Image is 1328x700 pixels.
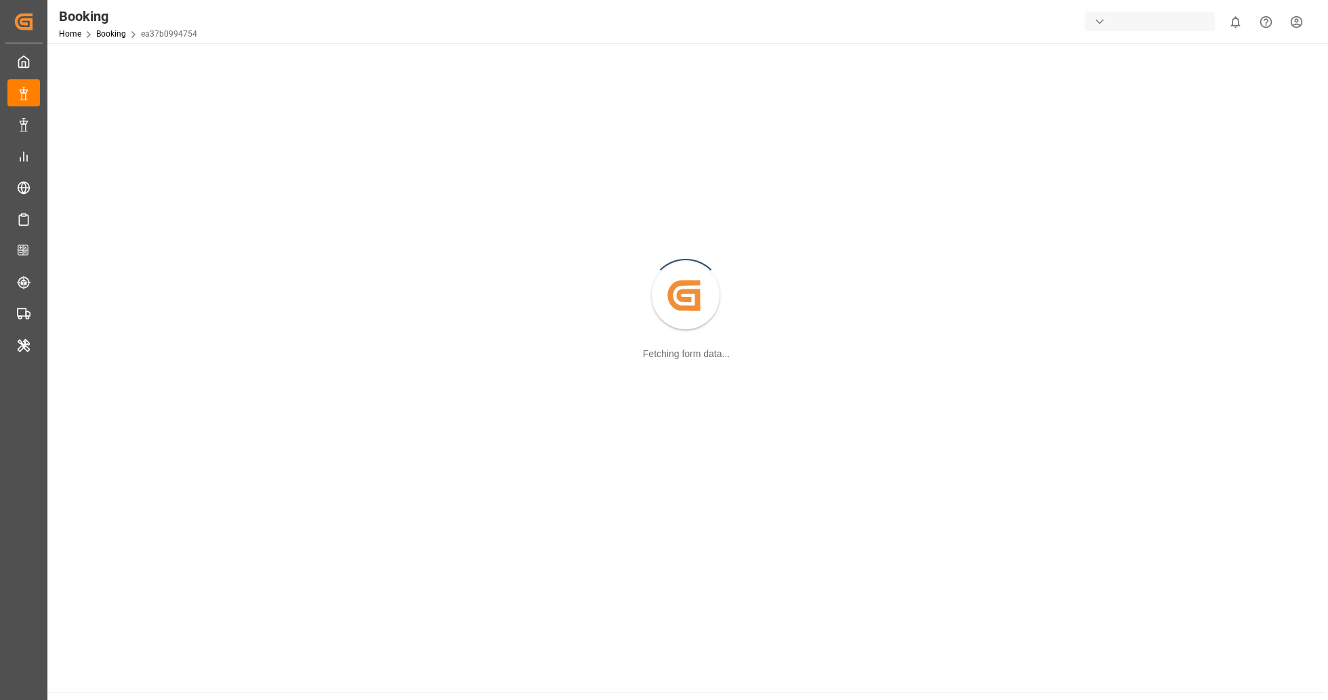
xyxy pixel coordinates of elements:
[643,347,730,361] div: Fetching form data...
[1220,7,1251,37] button: show 0 new notifications
[96,29,126,39] a: Booking
[59,29,81,39] a: Home
[59,6,197,26] div: Booking
[1251,7,1281,37] button: Help Center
